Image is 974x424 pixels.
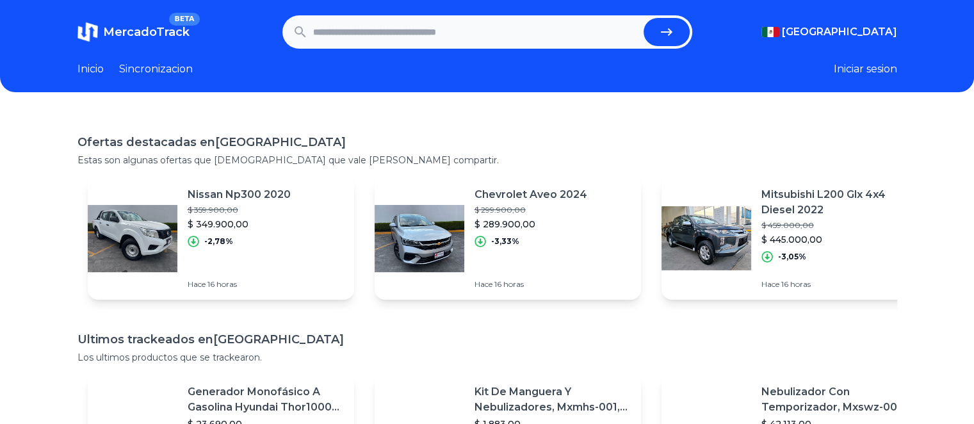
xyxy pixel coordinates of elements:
[761,27,779,37] img: Mexico
[761,233,918,246] p: $ 445.000,00
[103,25,190,39] span: MercadoTrack
[188,279,291,289] p: Hace 16 horas
[169,13,199,26] span: BETA
[77,154,897,167] p: Estas son algunas ofertas que [DEMOGRAPHIC_DATA] que vale [PERSON_NAME] compartir.
[475,187,587,202] p: Chevrolet Aveo 2024
[375,177,641,300] a: Featured imageChevrolet Aveo 2024$ 299.900,00$ 289.900,00-3,33%Hace 16 horas
[662,177,928,300] a: Featured imageMitsubishi L200 Glx 4x4 Diesel 2022$ 459.000,00$ 445.000,00-3,05%Hace 16 horas
[761,24,897,40] button: [GEOGRAPHIC_DATA]
[88,177,354,300] a: Featured imageNissan Np300 2020$ 359.900,00$ 349.900,00-2,78%Hace 16 horas
[375,193,464,283] img: Featured image
[188,384,344,415] p: Generador Monofásico A Gasolina Hyundai Thor10000 P 11.5 Kw
[188,187,291,202] p: Nissan Np300 2020
[761,279,918,289] p: Hace 16 horas
[77,22,98,42] img: MercadoTrack
[77,22,190,42] a: MercadoTrackBETA
[662,193,751,283] img: Featured image
[475,279,587,289] p: Hace 16 horas
[77,330,897,348] h1: Ultimos trackeados en [GEOGRAPHIC_DATA]
[475,205,587,215] p: $ 299.900,00
[834,61,897,77] button: Iniciar sesion
[475,384,631,415] p: Kit De Manguera Y Nebulizadores, Mxmhs-001, 6m, 6 Tees, 8 Bo
[204,236,233,247] p: -2,78%
[782,24,897,40] span: [GEOGRAPHIC_DATA]
[77,61,104,77] a: Inicio
[491,236,519,247] p: -3,33%
[188,205,291,215] p: $ 359.900,00
[77,351,897,364] p: Los ultimos productos que se trackearon.
[119,61,193,77] a: Sincronizacion
[475,218,587,231] p: $ 289.900,00
[761,384,918,415] p: Nebulizador Con Temporizador, Mxswz-009, 50m, 40 Boquillas
[761,187,918,218] p: Mitsubishi L200 Glx 4x4 Diesel 2022
[77,133,897,151] h1: Ofertas destacadas en [GEOGRAPHIC_DATA]
[778,252,806,262] p: -3,05%
[188,218,291,231] p: $ 349.900,00
[88,193,177,283] img: Featured image
[761,220,918,231] p: $ 459.000,00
